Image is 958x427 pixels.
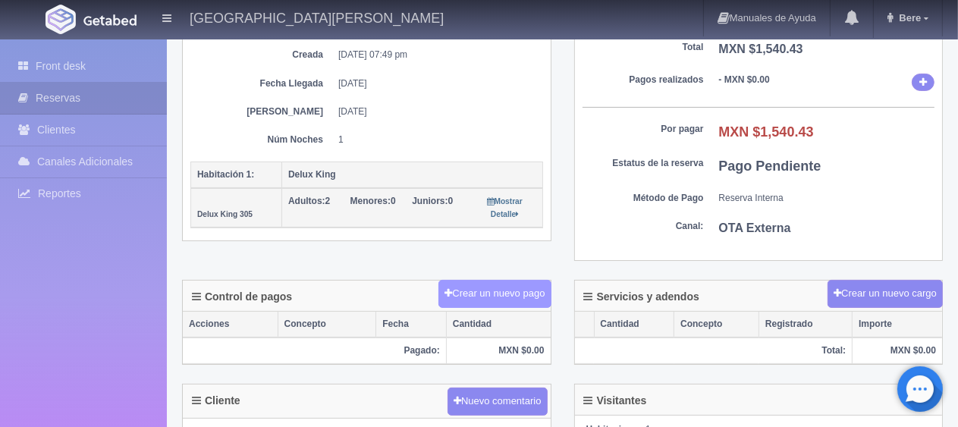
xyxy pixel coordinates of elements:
[719,124,814,140] b: MXN $1,540.43
[338,133,532,146] dd: 1
[197,210,253,218] small: Delux King 305
[376,312,447,338] th: Fecha
[202,49,323,61] dt: Creada
[828,280,943,308] button: Crear un nuevo cargo
[594,312,674,338] th: Cantidad
[438,280,551,308] button: Crear un nuevo pago
[853,312,942,338] th: Importe
[288,196,330,206] span: 2
[583,123,704,136] dt: Por pagar
[197,169,254,180] b: Habitación 1:
[338,77,532,90] dd: [DATE]
[719,74,770,85] b: - MXN $0.00
[202,105,323,118] dt: [PERSON_NAME]
[83,14,137,26] img: Getabed
[202,77,323,90] dt: Fecha Llegada
[583,157,704,170] dt: Estatus de la reserva
[192,395,240,407] h4: Cliente
[583,192,704,205] dt: Método de Pago
[282,162,543,188] th: Delux King
[446,338,550,364] th: MXN $0.00
[190,8,444,27] h4: [GEOGRAPHIC_DATA][PERSON_NAME]
[350,196,396,206] span: 0
[448,388,548,416] button: Nuevo comentario
[488,197,523,218] small: Mostrar Detalle
[583,41,704,54] dt: Total
[446,312,550,338] th: Cantidad
[719,221,791,234] b: OTA Externa
[183,312,278,338] th: Acciones
[759,312,852,338] th: Registrado
[288,196,325,206] strong: Adultos:
[202,133,323,146] dt: Núm Noches
[338,49,532,61] dd: [DATE] 07:49 pm
[46,5,76,34] img: Getabed
[583,74,704,86] dt: Pagos realizados
[674,312,759,338] th: Concepto
[719,42,803,55] b: MXN $1,540.43
[350,196,391,206] strong: Menores:
[584,291,699,303] h4: Servicios y adendos
[719,192,935,205] dd: Reserva Interna
[192,291,292,303] h4: Control de pagos
[584,395,647,407] h4: Visitantes
[719,159,821,174] b: Pago Pendiente
[575,338,853,364] th: Total:
[412,196,453,206] span: 0
[338,105,532,118] dd: [DATE]
[853,338,942,364] th: MXN $0.00
[488,196,523,219] a: Mostrar Detalle
[278,312,376,338] th: Concepto
[183,338,446,364] th: Pagado:
[412,196,448,206] strong: Juniors:
[583,220,704,233] dt: Canal:
[895,12,921,24] span: Bere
